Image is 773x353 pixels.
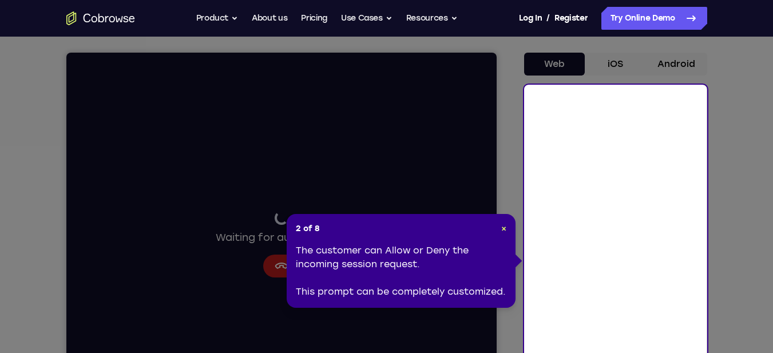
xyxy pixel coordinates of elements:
span: × [501,224,506,233]
a: Register [554,7,588,30]
button: Close Tour [501,223,506,235]
button: Product [196,7,239,30]
div: Waiting for authorization [149,158,282,193]
div: The customer can Allow or Deny the incoming session request. This prompt can be completely custom... [296,244,506,299]
button: Use Cases [341,7,393,30]
a: About us [252,7,287,30]
a: Try Online Demo [601,7,707,30]
button: Resources [406,7,458,30]
button: Cancel [197,202,233,225]
a: Log In [519,7,542,30]
a: Pricing [301,7,327,30]
a: Go to the home page [66,11,135,25]
span: / [546,11,550,25]
span: 2 of 8 [296,223,320,235]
